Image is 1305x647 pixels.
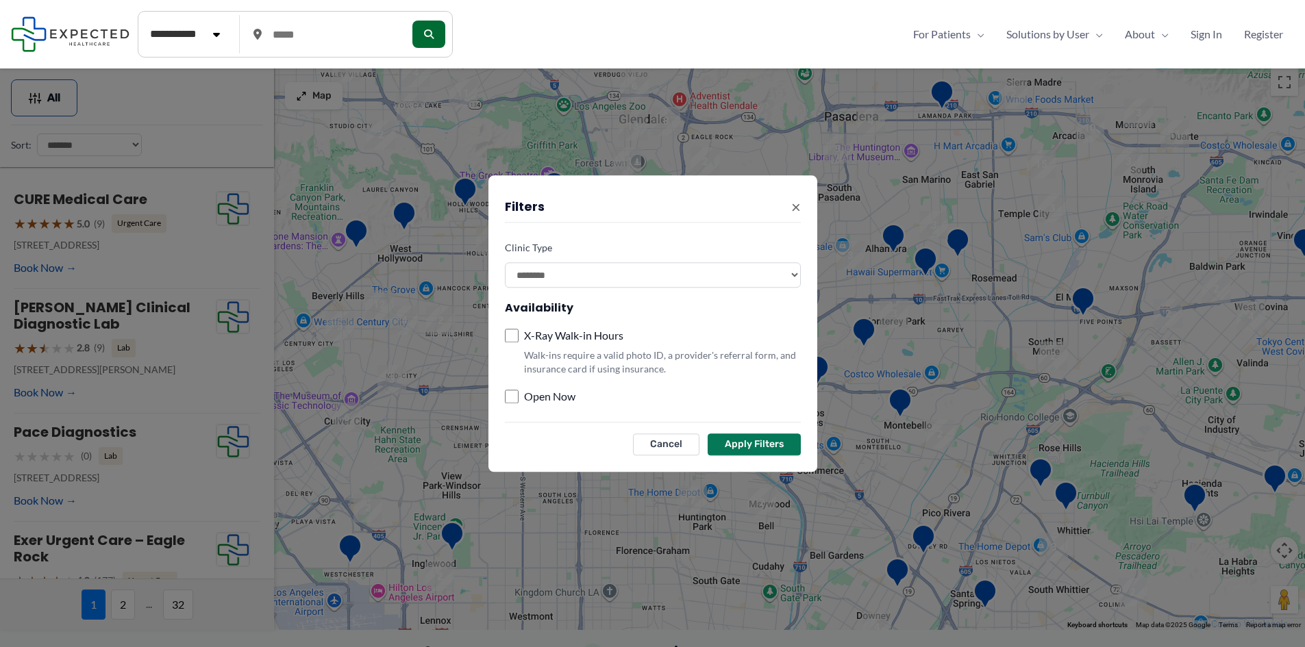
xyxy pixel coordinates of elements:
[971,24,984,45] span: Menu Toggle
[1089,24,1103,45] span: Menu Toggle
[633,433,699,455] button: Cancel
[1125,24,1155,45] span: About
[902,24,995,45] a: For PatientsMenu Toggle
[1006,24,1089,45] span: Solutions by User
[1180,24,1233,45] a: Sign In
[791,192,801,223] span: ×
[11,16,129,51] img: Expected Healthcare Logo - side, dark font, small
[1191,24,1222,45] span: Sign In
[505,348,801,375] p: Walk-ins require a valid photo ID, a provider's referral form, and insurance card if using insura...
[505,301,801,314] h4: Availability
[524,326,623,346] label: X-Ray Walk-in Hours
[524,386,575,407] label: Open Now
[505,199,545,214] h3: Filters
[1155,24,1169,45] span: Menu Toggle
[1244,24,1283,45] span: Register
[505,239,801,257] label: Clinic Type
[1233,24,1294,45] a: Register
[1114,24,1180,45] a: AboutMenu Toggle
[995,24,1114,45] a: Solutions by UserMenu Toggle
[708,433,801,455] button: Apply Filters
[913,24,971,45] span: For Patients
